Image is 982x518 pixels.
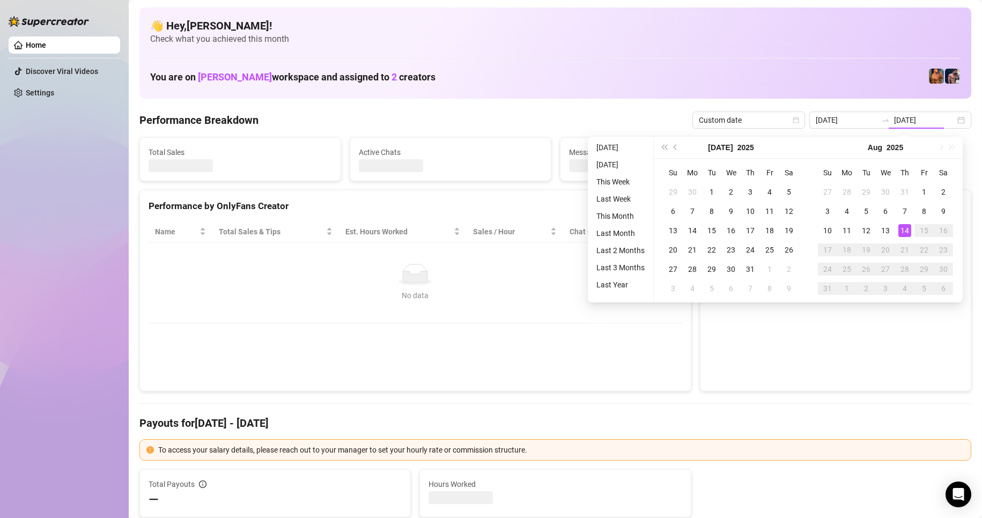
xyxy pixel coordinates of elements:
[569,146,752,158] span: Messages Sent
[929,69,944,84] img: JG
[212,221,339,242] th: Total Sales & Tips
[9,16,89,27] img: logo-BBDzfeDw.svg
[149,146,332,158] span: Total Sales
[816,114,877,126] input: Start date
[392,71,397,83] span: 2
[945,69,960,84] img: Axel
[26,41,46,49] a: Home
[359,146,542,158] span: Active Chats
[146,446,154,454] span: exclamation-circle
[793,117,799,123] span: calendar
[473,226,548,238] span: Sales / Hour
[199,480,206,488] span: info-circle
[149,491,159,508] span: —
[894,114,955,126] input: End date
[150,71,435,83] h1: You are on workspace and assigned to creators
[149,199,682,213] div: Performance by OnlyFans Creator
[699,112,799,128] span: Custom date
[150,33,961,45] span: Check what you achieved this month
[198,71,272,83] span: [PERSON_NAME]
[345,226,452,238] div: Est. Hours Worked
[26,67,98,76] a: Discover Viral Videos
[149,221,212,242] th: Name
[159,290,671,301] div: No data
[946,482,971,507] div: Open Intercom Messenger
[139,416,971,431] h4: Payouts for [DATE] - [DATE]
[155,226,197,238] span: Name
[709,199,962,213] div: Sales by OnlyFans Creator
[158,444,964,456] div: To access your salary details, please reach out to your manager to set your hourly rate or commis...
[467,221,563,242] th: Sales / Hour
[219,226,324,238] span: Total Sales & Tips
[26,88,54,97] a: Settings
[429,478,682,490] span: Hours Worked
[570,226,667,238] span: Chat Conversion
[881,116,890,124] span: swap-right
[139,113,259,128] h4: Performance Breakdown
[881,116,890,124] span: to
[149,478,195,490] span: Total Payouts
[563,221,682,242] th: Chat Conversion
[150,18,961,33] h4: 👋 Hey, [PERSON_NAME] !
